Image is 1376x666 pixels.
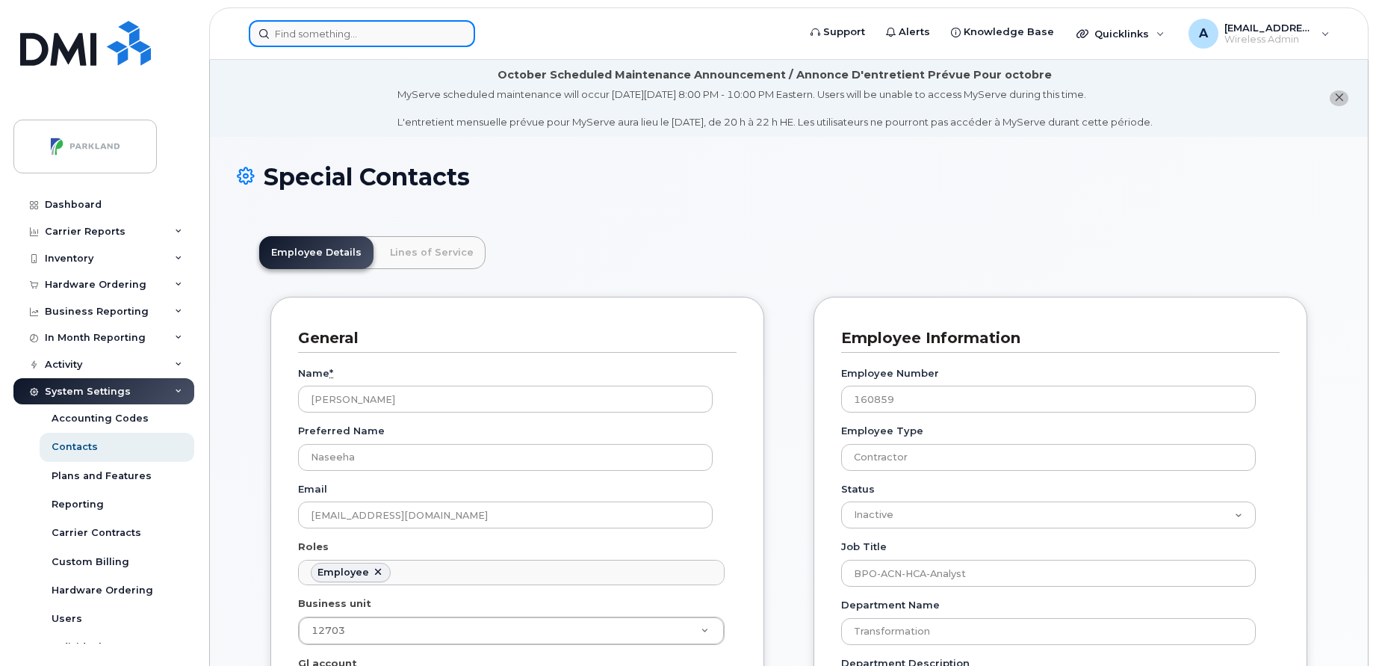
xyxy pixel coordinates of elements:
a: Employee Details [259,236,374,269]
label: Name [298,366,333,380]
span: 12703 [312,625,345,636]
h3: Employee Information [841,328,1268,348]
label: Employee Type [841,424,923,438]
label: Preferred Name [298,424,385,438]
button: close notification [1330,90,1348,106]
abbr: required [329,367,333,379]
label: Roles [298,540,329,554]
label: Status [841,482,875,496]
label: Business unit [298,596,371,611]
label: Department Name [841,598,940,612]
a: Lines of Service [378,236,486,269]
h1: Special Contacts [237,164,1341,190]
div: MyServe scheduled maintenance will occur [DATE][DATE] 8:00 PM - 10:00 PM Eastern. Users will be u... [397,87,1153,129]
a: 12703 [299,617,724,644]
div: October Scheduled Maintenance Announcement / Annonce D'entretient Prévue Pour octobre [498,67,1052,83]
label: Email [298,482,327,496]
h3: General [298,328,725,348]
label: Job Title [841,540,887,554]
div: Employee [317,567,369,579]
label: Employee Number [841,366,939,380]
